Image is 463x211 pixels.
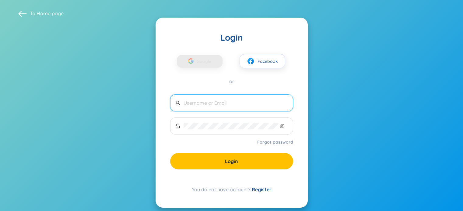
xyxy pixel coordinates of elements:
span: user [175,100,180,105]
span: Google [197,55,214,68]
a: Home page [37,10,64,16]
div: You do not have account? [170,186,293,193]
span: Login [225,158,238,165]
a: Forgot password [257,139,293,145]
span: Facebook [258,58,278,65]
span: eye-invisible [280,124,285,128]
span: lock [175,124,180,128]
a: Register [252,186,272,192]
button: facebookFacebook [240,54,285,68]
span: To [30,10,64,17]
button: Google [177,55,223,68]
input: Username or Email [184,100,288,106]
button: Login [170,153,293,169]
div: Login [170,32,293,43]
img: facebook [247,57,254,65]
div: or [170,78,293,85]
